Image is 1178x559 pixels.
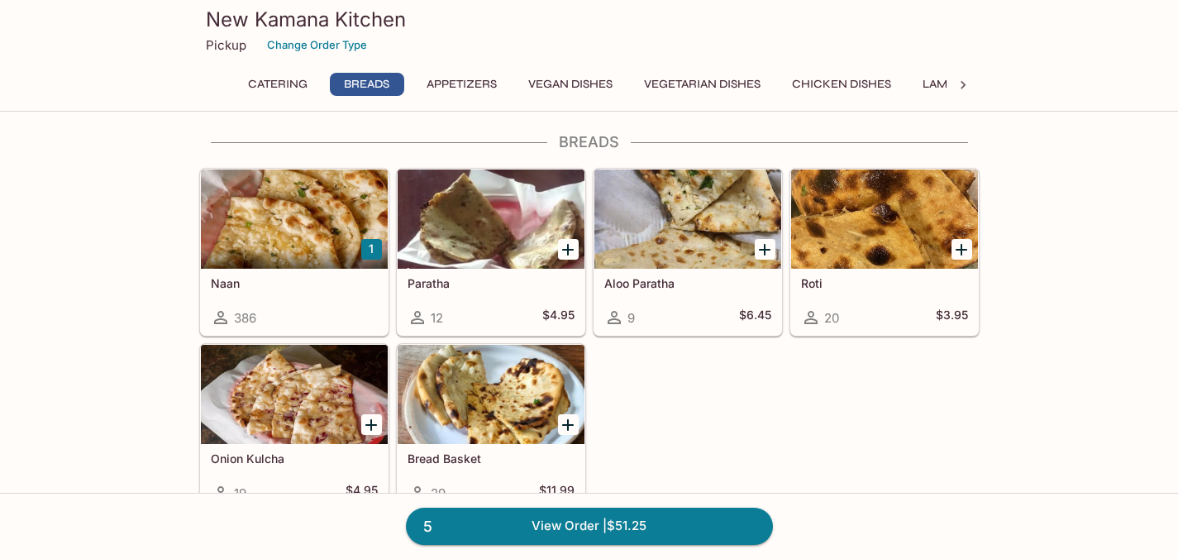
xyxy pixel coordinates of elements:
a: Bread Basket29$11.99 [397,344,585,511]
div: Onion Kulcha [201,345,388,444]
button: Vegan Dishes [519,73,622,96]
h5: $6.45 [739,308,771,327]
h5: Onion Kulcha [211,451,378,466]
h5: $3.95 [936,308,968,327]
button: Add Paratha [558,239,579,260]
span: 12 [431,310,443,326]
h5: Paratha [408,276,575,290]
h5: Roti [801,276,968,290]
button: Add Bread Basket [558,414,579,435]
a: Roti20$3.95 [790,169,979,336]
button: Add Aloo Paratha [755,239,775,260]
button: Chicken Dishes [783,73,900,96]
button: Lamb Dishes [913,73,1008,96]
span: 29 [431,485,446,501]
h5: Aloo Paratha [604,276,771,290]
h5: Bread Basket [408,451,575,466]
div: Aloo Paratha [594,170,781,269]
a: Paratha12$4.95 [397,169,585,336]
p: Pickup [206,37,246,53]
a: 5View Order |$51.25 [406,508,773,544]
a: Onion Kulcha19$4.95 [200,344,389,511]
button: Add Roti [951,239,972,260]
span: 9 [627,310,635,326]
a: Naan386 [200,169,389,336]
div: Bread Basket [398,345,584,444]
button: Appetizers [417,73,506,96]
h5: $11.99 [539,483,575,503]
span: 19 [234,485,246,501]
button: Breads [330,73,404,96]
h5: Naan [211,276,378,290]
h4: Breads [199,133,980,151]
button: Add Naan [361,239,382,260]
h3: New Kamana Kitchen [206,7,973,32]
button: Add Onion Kulcha [361,414,382,435]
span: 5 [413,515,442,538]
span: 386 [234,310,256,326]
h5: $4.95 [542,308,575,327]
div: Roti [791,170,978,269]
button: Vegetarian Dishes [635,73,770,96]
h5: $4.95 [346,483,378,503]
div: Naan [201,170,388,269]
button: Catering [239,73,317,96]
span: 20 [824,310,839,326]
button: Change Order Type [260,32,374,58]
a: Aloo Paratha9$6.45 [594,169,782,336]
div: Paratha [398,170,584,269]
